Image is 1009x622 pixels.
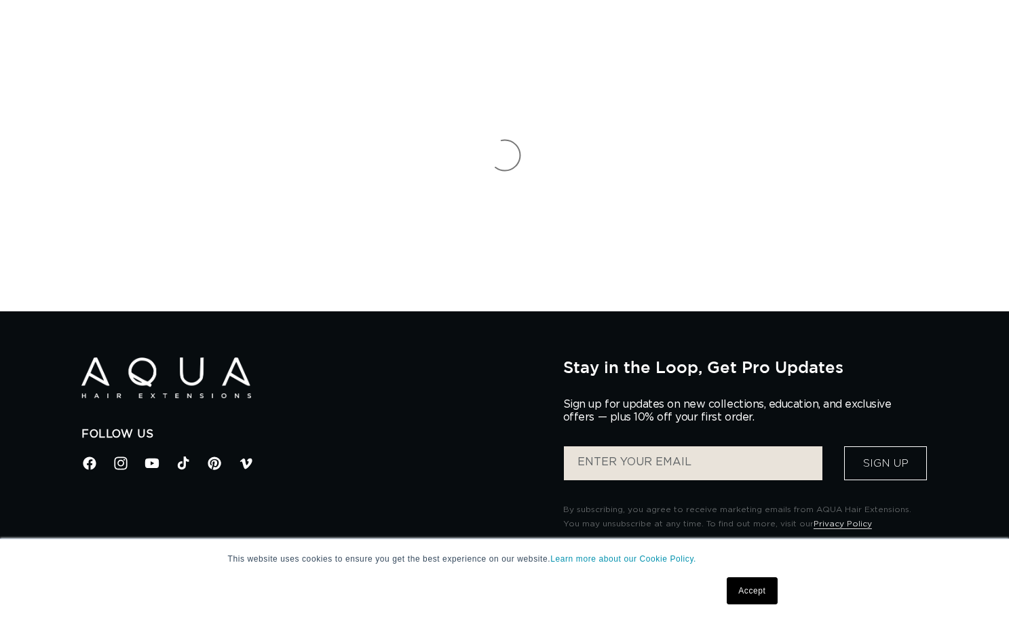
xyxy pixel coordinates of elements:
[564,446,822,480] input: ENTER YOUR EMAIL
[563,357,928,376] h2: Stay in the Loop, Get Pro Updates
[727,577,777,604] a: Accept
[814,520,872,528] a: Privacy Policy
[550,554,696,564] a: Learn more about our Cookie Policy.
[81,357,251,399] img: Aqua Hair Extensions
[81,427,543,442] h2: Follow Us
[563,398,902,424] p: Sign up for updates on new collections, education, and exclusive offers — plus 10% off your first...
[563,503,928,532] p: By subscribing, you agree to receive marketing emails from AQUA Hair Extensions. You may unsubscr...
[228,553,782,565] p: This website uses cookies to ensure you get the best experience on our website.
[844,446,927,480] button: Sign Up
